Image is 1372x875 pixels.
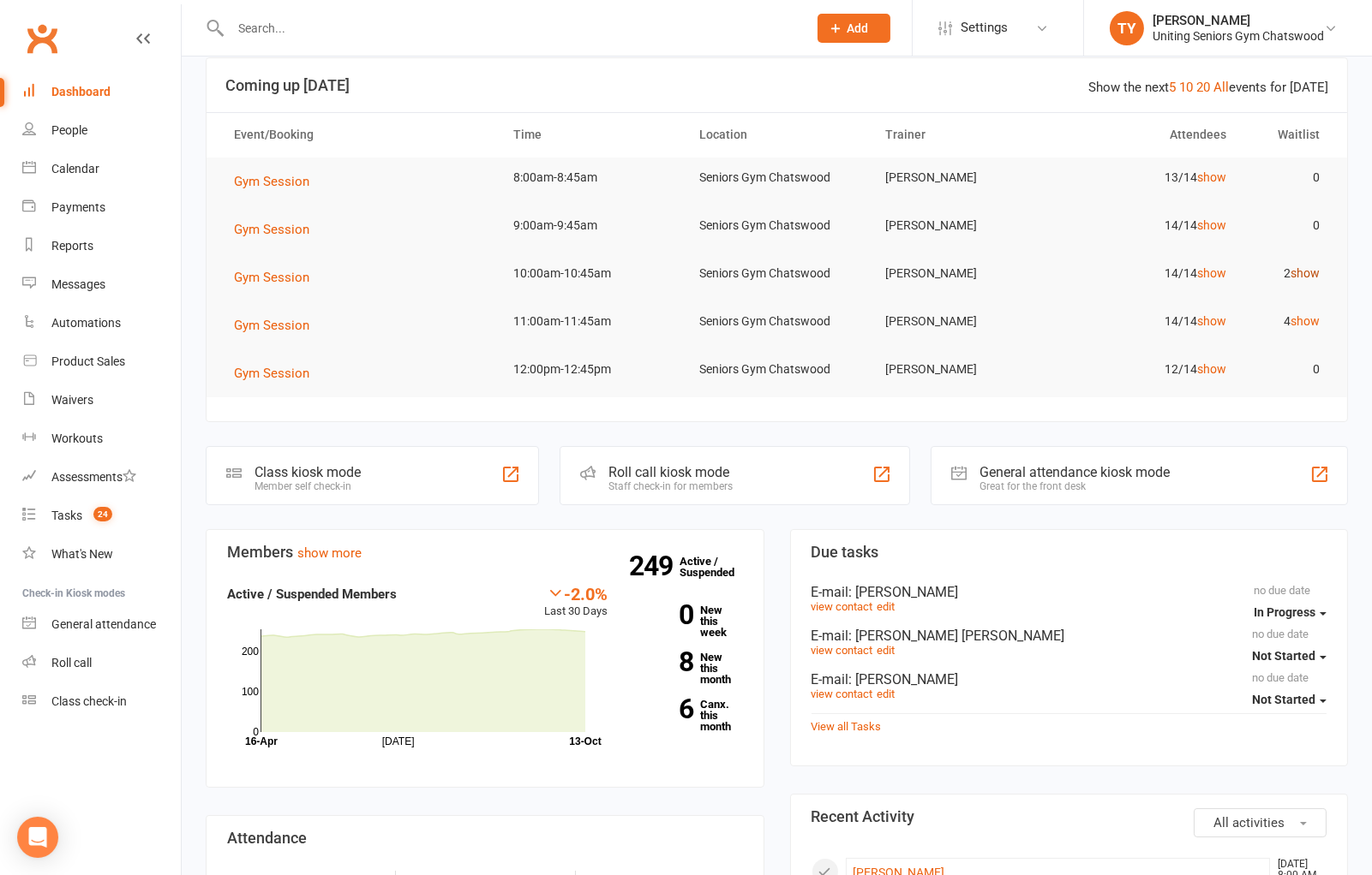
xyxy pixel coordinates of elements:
[1252,649,1315,663] span: Not Started
[684,253,870,294] td: Seniors Gym Chatswood
[234,318,309,333] span: Gym Session
[980,480,1170,492] div: Great for the front desk
[51,432,103,445] div: Workouts
[22,73,181,111] a: Dashboard
[1254,605,1315,619] span: In Progress
[498,158,684,198] td: 8:00am-8:45am
[1196,80,1210,95] a: 20
[633,602,693,628] strong: 0
[234,315,321,336] button: Gym Session
[51,694,127,708] div: Class check-in
[498,301,684,342] td: 11:00am-11:45am
[544,584,608,621] div: Last 30 Days
[22,605,181,644] a: General attendance kiosk mode
[1169,80,1176,95] a: 5
[227,544,743,561] h3: Members
[812,687,873,700] a: view contact
[51,354,125,368] div: Product Sales
[22,381,181,420] a: Waivers
[878,644,896,657] a: edit
[22,150,181,188] a: Calendar
[961,9,1008,47] span: Settings
[1242,158,1335,198] td: 0
[1291,266,1320,280] a: show
[234,171,321,192] button: Gym Session
[870,301,1056,342] td: [PERSON_NAME]
[633,696,693,722] strong: 6
[633,649,693,675] strong: 8
[255,464,361,480] div: Class kiosk mode
[51,393,93,407] div: Waivers
[812,544,1327,561] h3: Due tasks
[234,174,309,189] span: Gym Session
[1056,205,1242,246] td: 14/14
[849,628,1065,644] span: : [PERSON_NAME] [PERSON_NAME]
[1197,266,1226,280] a: show
[22,111,181,150] a: People
[633,699,743,732] a: 6Canx. this month
[812,808,1327,825] h3: Recent Activity
[234,363,321,384] button: Gym Session
[1179,80,1193,95] a: 10
[1056,301,1242,342] td: 14/14
[1242,253,1335,294] td: 2
[234,219,321,240] button: Gym Session
[1213,80,1229,95] a: All
[1194,808,1327,837] button: All activities
[1291,314,1320,328] a: show
[980,464,1170,480] div: General attendance kiosk mode
[225,77,1328,94] h3: Coming up [DATE]
[51,85,111,98] div: Dashboard
[227,830,743,847] h3: Attendance
[51,200,105,214] div: Payments
[870,205,1056,246] td: [PERSON_NAME]
[234,366,309,381] span: Gym Session
[1197,314,1226,328] a: show
[234,222,309,237] span: Gym Session
[1056,113,1242,157] th: Attendees
[680,543,756,591] a: 249Active / Suspended
[1242,113,1335,157] th: Waitlist
[812,584,1327,600] div: E-mail
[812,628,1327,644] div: E-mail
[818,14,890,43] button: Add
[870,113,1056,157] th: Trainer
[878,687,896,700] a: edit
[812,671,1327,687] div: E-mail
[51,470,136,484] div: Assessments
[1252,693,1315,706] span: Not Started
[498,205,684,246] td: 9:00am-9:45am
[1254,597,1327,628] button: In Progress
[22,458,181,497] a: Assessments
[227,586,397,602] strong: Active / Suspended Members
[848,21,869,35] span: Add
[1252,684,1327,715] button: Not Started
[22,535,181,574] a: What's New
[608,464,733,480] div: Roll call kiosk mode
[51,509,82,522] div: Tasks
[633,652,743,685] a: 8New this month
[51,656,92,670] div: Roll call
[684,113,870,157] th: Location
[297,545,362,561] a: show more
[225,16,795,40] input: Search...
[1242,349,1335,390] td: 0
[1242,301,1335,342] td: 4
[51,123,87,137] div: People
[51,277,105,291] div: Messages
[633,604,743,638] a: 0New this week
[51,316,121,330] div: Automations
[22,227,181,265] a: Reports
[1088,77,1328,98] div: Show the next events for [DATE]
[498,113,684,157] th: Time
[22,682,181,721] a: Class kiosk mode
[849,671,959,687] span: : [PERSON_NAME]
[812,600,873,613] a: view contact
[630,553,680,579] strong: 249
[1056,253,1242,294] td: 14/14
[870,349,1056,390] td: [PERSON_NAME]
[684,349,870,390] td: Seniors Gym Chatswood
[234,270,309,285] span: Gym Session
[22,304,181,342] a: Automations
[1153,13,1324,28] div: [PERSON_NAME]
